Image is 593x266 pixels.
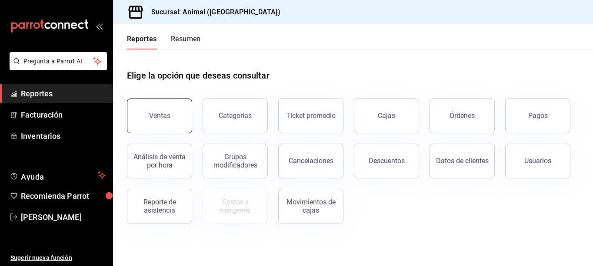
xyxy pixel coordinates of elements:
[354,144,419,178] button: Descuentos
[505,99,570,133] button: Pagos
[10,52,107,70] button: Pregunta a Parrot AI
[203,189,268,223] button: Contrata inventarios para ver este reporte
[208,153,262,169] div: Grupos modificadores
[378,111,396,121] div: Cajas
[127,99,192,133] button: Ventas
[127,35,157,49] button: Reportes
[284,198,338,214] div: Movimientos de cajas
[278,189,343,223] button: Movimientos de cajas
[278,144,343,178] button: Cancelaciones
[21,109,106,121] span: Facturación
[171,35,201,49] button: Resumen
[286,112,336,120] div: Ticket promedio
[21,170,94,181] span: Ayuda
[127,35,201,49] div: navigation tabs
[96,23,103,30] button: open_drawer_menu
[369,157,405,165] div: Descuentos
[133,198,187,214] div: Reporte de asistencia
[21,190,106,202] span: Recomienda Parrot
[21,211,106,223] span: [PERSON_NAME]
[23,57,93,66] span: Pregunta a Parrot AI
[21,88,106,99] span: Reportes
[436,157,489,165] div: Datos de clientes
[203,144,268,178] button: Grupos modificadores
[21,130,106,142] span: Inventarios
[278,99,343,133] button: Ticket promedio
[10,253,106,263] span: Sugerir nueva función
[127,144,192,178] button: Análisis de venta por hora
[430,99,495,133] button: Órdenes
[6,63,107,72] a: Pregunta a Parrot AI
[528,112,548,120] div: Pagos
[505,144,570,178] button: Usuarios
[133,153,187,169] div: Análisis de venta por hora
[450,112,475,120] div: Órdenes
[203,99,268,133] button: Categorías
[208,198,262,214] div: Costos y márgenes
[127,69,270,82] h1: Elige la opción que deseas consultar
[144,7,280,17] h3: Sucursal: Animal ([GEOGRAPHIC_DATA])
[430,144,495,178] button: Datos de clientes
[354,99,419,133] a: Cajas
[289,157,333,165] div: Cancelaciones
[219,112,252,120] div: Categorías
[127,189,192,223] button: Reporte de asistencia
[524,157,551,165] div: Usuarios
[149,112,170,120] div: Ventas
